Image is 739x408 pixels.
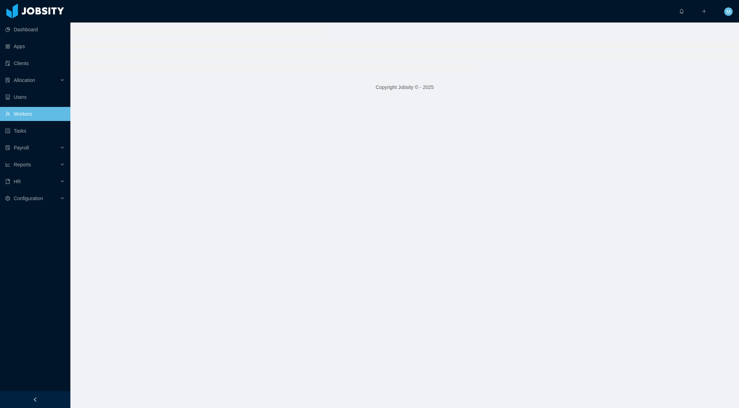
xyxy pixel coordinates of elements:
[14,77,35,83] span: Allocation
[14,196,43,201] span: Configuration
[726,7,731,16] span: M
[5,90,65,104] a: icon: robotUsers
[5,196,10,201] i: icon: setting
[702,9,707,14] i: icon: plus
[14,162,31,167] span: Reports
[684,5,691,12] sup: 0
[5,162,10,167] i: icon: line-chart
[5,23,65,37] a: icon: pie-chartDashboard
[70,75,739,100] footer: Copyright Jobsity © - 2025
[5,124,65,138] a: icon: profileTasks
[5,179,10,184] i: icon: book
[14,145,29,151] span: Payroll
[5,145,10,150] i: icon: file-protect
[5,56,65,70] a: icon: auditClients
[679,9,684,14] i: icon: bell
[5,107,65,121] a: icon: userWorkers
[5,78,10,83] i: icon: solution
[14,179,21,184] span: HR
[5,39,65,53] a: icon: appstoreApps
